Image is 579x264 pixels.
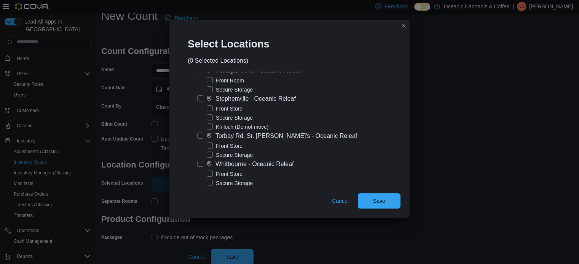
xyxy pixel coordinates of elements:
label: Secure Storage [207,179,253,188]
div: Whitbourne - Oceanic Releaf [215,160,293,169]
label: Secure Storage [207,150,253,160]
div: Select Locations [179,29,285,56]
button: Save [358,193,400,209]
label: Front Store [207,104,242,113]
label: Front Room [207,76,244,85]
label: Kinloch (Do not move) [207,122,269,131]
button: Closes this modal window [399,21,408,30]
span: Save [373,197,385,205]
label: Front Store [207,169,242,179]
label: Secure Storage [207,113,253,122]
label: Front Store [207,141,242,150]
label: Secure Storage [207,85,253,94]
button: Cancel [329,193,352,209]
div: Torbay Rd, St. [PERSON_NAME]'s - Oceanic Releaf [215,131,357,141]
span: Cancel [332,197,349,205]
div: (0 Selected Locations) [188,56,248,65]
div: Stephenville - Oceanic Releaf [215,94,296,103]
